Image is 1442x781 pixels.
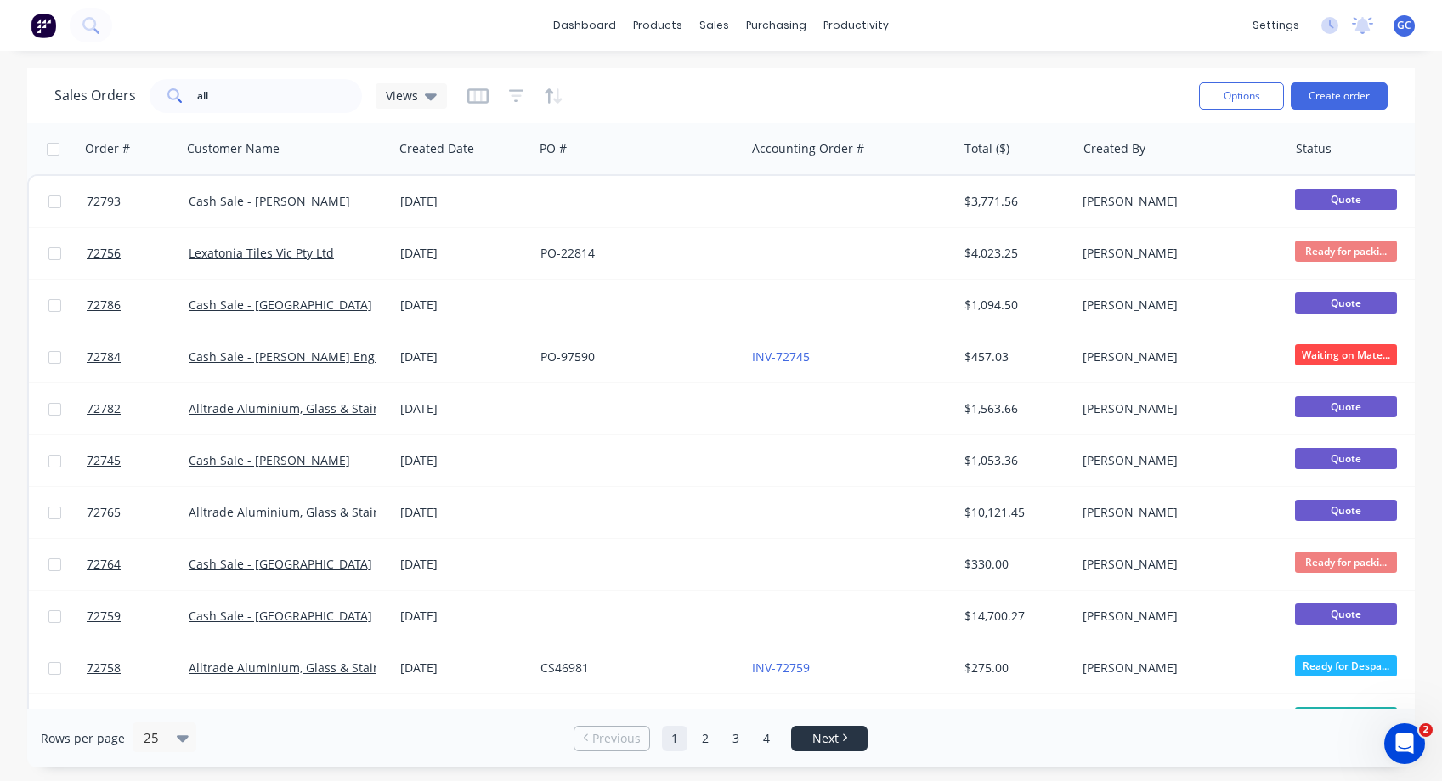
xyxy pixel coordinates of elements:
[1083,297,1271,314] div: [PERSON_NAME]
[540,140,567,157] div: PO #
[1244,13,1308,38] div: settings
[87,659,121,676] span: 72758
[87,176,189,227] a: 72793
[1083,245,1271,262] div: [PERSON_NAME]
[1199,82,1284,110] button: Options
[189,400,455,416] a: Alltrade Aluminium, Glass & Stainless Steel P/L
[189,659,455,676] a: Alltrade Aluminium, Glass & Stainless Steel P/L
[400,452,527,469] div: [DATE]
[964,245,1064,262] div: $4,023.25
[400,608,527,625] div: [DATE]
[625,13,691,38] div: products
[87,400,121,417] span: 72782
[964,556,1064,573] div: $330.00
[400,659,527,676] div: [DATE]
[400,556,527,573] div: [DATE]
[1083,140,1145,157] div: Created By
[1295,448,1397,469] span: Quote
[1295,655,1397,676] span: Ready for Despa...
[400,193,527,210] div: [DATE]
[87,331,189,382] a: 72784
[87,452,121,469] span: 72745
[1384,723,1425,764] iframe: Intercom live chat
[399,140,474,157] div: Created Date
[87,642,189,693] a: 72758
[815,13,897,38] div: productivity
[87,539,189,590] a: 72764
[752,659,810,676] a: INV-72759
[41,730,125,747] span: Rows per page
[1295,396,1397,417] span: Quote
[87,487,189,538] a: 72765
[189,193,350,209] a: Cash Sale - [PERSON_NAME]
[738,13,815,38] div: purchasing
[87,228,189,279] a: 72756
[87,608,121,625] span: 72759
[1295,500,1397,521] span: Quote
[54,88,136,104] h1: Sales Orders
[723,726,749,751] a: Page 3
[1397,18,1411,33] span: GC
[189,452,350,468] a: Cash Sale - [PERSON_NAME]
[592,730,641,747] span: Previous
[754,726,779,751] a: Page 4
[1083,659,1271,676] div: [PERSON_NAME]
[1295,552,1397,573] span: Ready for packi...
[964,400,1064,417] div: $1,563.66
[1295,707,1397,728] span: Picked Up
[1295,344,1397,365] span: Waiting on Mate...
[87,591,189,642] a: 72759
[964,452,1064,469] div: $1,053.36
[662,726,687,751] a: Page 1 is your current page
[189,608,372,624] a: Cash Sale - [GEOGRAPHIC_DATA]
[1295,241,1397,262] span: Ready for packi...
[964,608,1064,625] div: $14,700.27
[87,297,121,314] span: 72786
[1083,348,1271,365] div: [PERSON_NAME]
[964,140,1009,157] div: Total ($)
[189,297,372,313] a: Cash Sale - [GEOGRAPHIC_DATA]
[540,245,729,262] div: PO-22814
[187,140,280,157] div: Customer Name
[189,245,334,261] a: Lexatonia Tiles Vic Pty Ltd
[197,79,363,113] input: Search...
[400,400,527,417] div: [DATE]
[386,87,418,105] span: Views
[87,383,189,434] a: 72782
[1419,723,1433,737] span: 2
[85,140,130,157] div: Order #
[87,694,189,745] a: 72720
[545,13,625,38] a: dashboard
[400,504,527,521] div: [DATE]
[87,504,121,521] span: 72765
[87,280,189,331] a: 72786
[812,730,839,747] span: Next
[400,297,527,314] div: [DATE]
[1083,556,1271,573] div: [PERSON_NAME]
[400,348,527,365] div: [DATE]
[87,435,189,486] a: 72745
[574,730,649,747] a: Previous page
[567,726,874,751] ul: Pagination
[1296,140,1332,157] div: Status
[964,659,1064,676] div: $275.00
[693,726,718,751] a: Page 2
[189,348,422,365] a: Cash Sale - [PERSON_NAME] Engineering
[964,348,1064,365] div: $457.03
[1295,189,1397,210] span: Quote
[87,348,121,365] span: 72784
[189,504,455,520] a: Alltrade Aluminium, Glass & Stainless Steel P/L
[964,193,1064,210] div: $3,771.56
[31,13,56,38] img: Factory
[1295,603,1397,625] span: Quote
[1291,82,1388,110] button: Create order
[540,348,729,365] div: PO-97590
[540,659,729,676] div: CS46981
[691,13,738,38] div: sales
[87,556,121,573] span: 72764
[964,297,1064,314] div: $1,094.50
[964,504,1064,521] div: $10,121.45
[1083,504,1271,521] div: [PERSON_NAME]
[400,245,527,262] div: [DATE]
[189,556,372,572] a: Cash Sale - [GEOGRAPHIC_DATA]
